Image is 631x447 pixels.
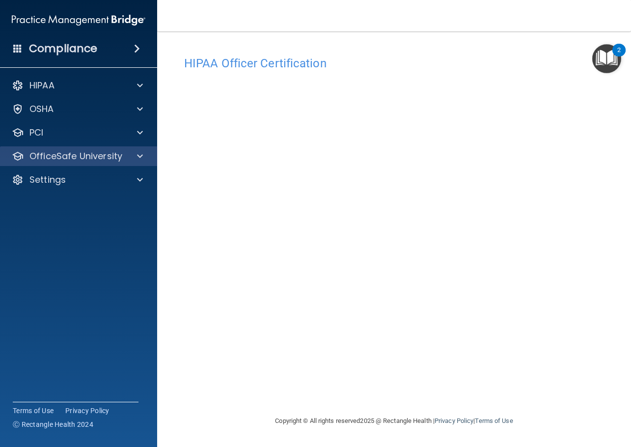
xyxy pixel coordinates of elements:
[29,42,97,56] h4: Compliance
[184,57,604,70] h4: HIPAA Officer Certification
[215,405,574,437] div: Copyright © All rights reserved 2025 @ Rectangle Health | |
[592,44,621,73] button: Open Resource Center, 2 new notifications
[29,80,55,91] p: HIPAA
[13,419,93,429] span: Ⓒ Rectangle Health 2024
[475,417,513,424] a: Terms of Use
[12,127,143,139] a: PCI
[29,150,122,162] p: OfficeSafe University
[12,150,143,162] a: OfficeSafe University
[435,417,473,424] a: Privacy Policy
[13,406,54,416] a: Terms of Use
[29,127,43,139] p: PCI
[29,174,66,186] p: Settings
[12,174,143,186] a: Settings
[12,10,145,30] img: PMB logo
[12,80,143,91] a: HIPAA
[617,50,621,63] div: 2
[184,75,604,394] iframe: hipaa-training
[65,406,110,416] a: Privacy Policy
[29,103,54,115] p: OSHA
[12,103,143,115] a: OSHA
